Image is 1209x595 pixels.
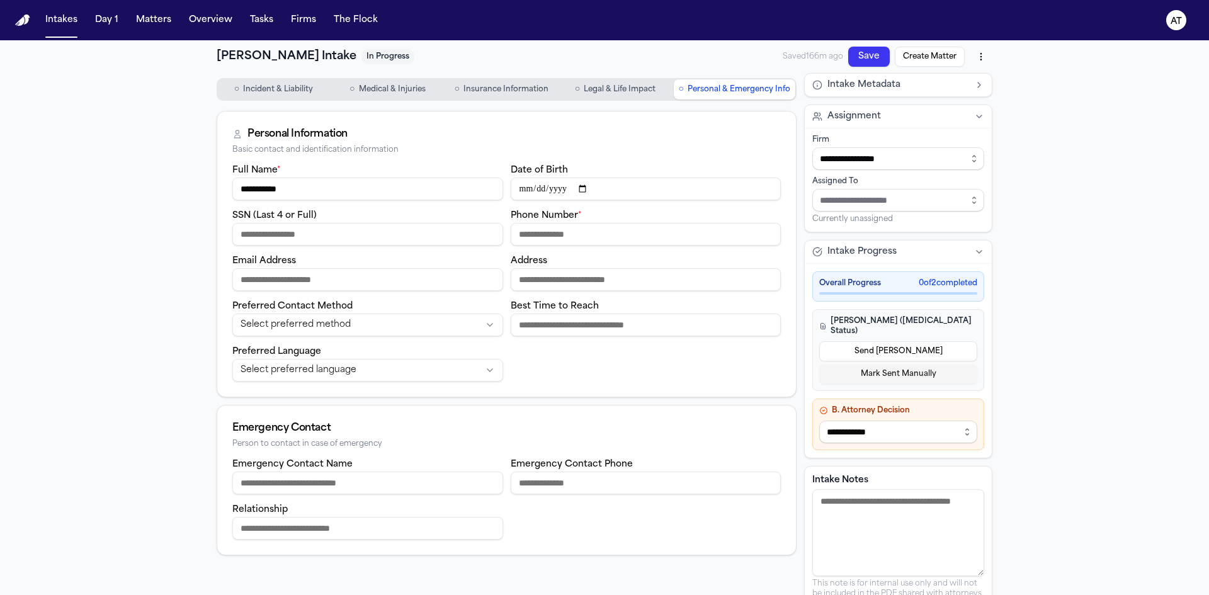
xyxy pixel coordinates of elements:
a: Home [15,14,30,26]
h4: [PERSON_NAME] ([MEDICAL_DATA] Status) [819,316,977,336]
button: The Flock [329,9,383,31]
label: Date of Birth [511,166,568,175]
span: ○ [454,83,459,96]
label: Full Name [232,166,281,175]
button: Assignment [805,105,992,128]
div: Person to contact in case of emergency [232,439,781,449]
button: Tasks [245,9,278,31]
span: ○ [679,83,684,96]
input: Email address [232,268,503,291]
span: Intake Progress [827,246,897,258]
button: Intake Progress [805,241,992,263]
label: Relationship [232,505,288,514]
label: Address [511,256,547,266]
input: Emergency contact name [232,472,503,494]
div: Basic contact and identification information [232,145,781,155]
button: Day 1 [90,9,123,31]
button: Go to Medical & Injuries [332,79,443,99]
span: ○ [234,83,239,96]
img: Finch Logo [15,14,30,26]
button: Go to Personal & Emergency Info [674,79,795,99]
span: 0 of 2 completed [919,278,977,288]
h4: B. Attorney Decision [819,405,977,416]
button: Intake Metadata [805,74,992,96]
button: Go to Incident & Liability [218,79,329,99]
div: Assigned To [812,176,984,186]
input: Select firm [812,147,984,170]
label: Email Address [232,256,296,266]
input: Address [511,268,781,291]
button: Overview [184,9,237,31]
textarea: Intake notes [812,489,984,576]
div: Personal Information [247,127,348,142]
input: Phone number [511,223,781,246]
span: Medical & Injuries [359,84,426,94]
input: Full name [232,178,503,200]
span: Overall Progress [819,278,881,288]
span: Insurance Information [463,84,548,94]
span: ○ [349,83,355,96]
input: Best time to reach [511,314,781,336]
label: Preferred Language [232,347,321,356]
input: SSN [232,223,503,246]
span: Currently unassigned [812,214,893,224]
input: Emergency contact relationship [232,517,503,540]
span: Intake Metadata [827,79,900,91]
text: AT [1171,17,1182,26]
label: Phone Number [511,211,582,220]
label: Preferred Contact Method [232,302,353,311]
button: Intakes [40,9,82,31]
button: More actions [970,45,992,68]
div: Emergency Contact [232,421,781,436]
label: Best Time to Reach [511,302,599,311]
span: Saved 166m ago [783,52,843,62]
button: Send [PERSON_NAME] [819,341,977,361]
label: Emergency Contact Phone [511,460,633,469]
button: Matters [131,9,176,31]
input: Assign to staff member [812,189,984,212]
div: Firm [812,135,984,145]
label: Emergency Contact Name [232,460,353,469]
span: Legal & Life Impact [584,84,656,94]
button: Firms [286,9,321,31]
label: Intake Notes [812,474,984,487]
span: Incident & Liability [243,84,313,94]
button: Save [848,47,890,67]
span: Assignment [827,110,881,123]
h1: [PERSON_NAME] Intake [217,48,356,65]
button: Mark Sent Manually [819,364,977,384]
span: ○ [575,83,580,96]
button: Go to Insurance Information [446,79,557,99]
span: Personal & Emergency Info [688,84,790,94]
button: Create Matter [895,47,965,67]
label: SSN (Last 4 or Full) [232,211,317,220]
input: Date of birth [511,178,781,200]
button: Go to Legal & Life Impact [560,79,671,99]
span: In Progress [361,49,414,64]
input: Emergency contact phone [511,472,781,494]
